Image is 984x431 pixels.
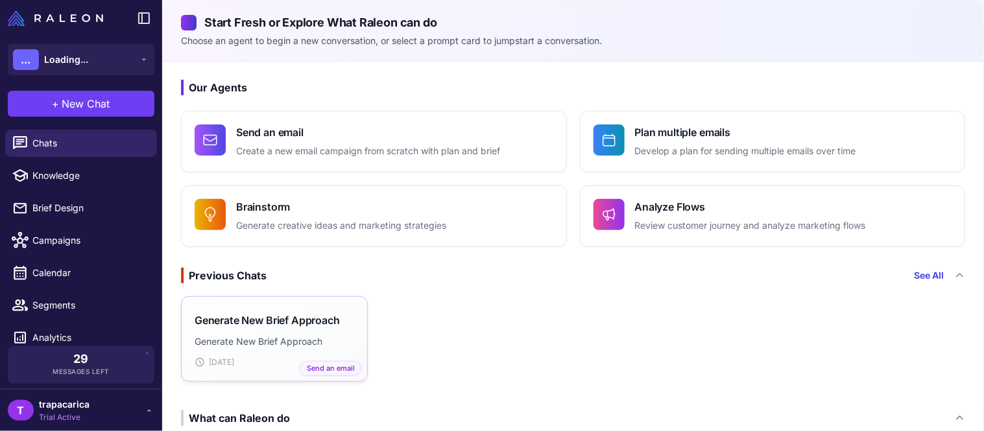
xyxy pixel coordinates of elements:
button: Plan multiple emailsDevelop a plan for sending multiple emails over time [580,111,966,172]
h4: Brainstorm [236,199,446,215]
div: What can Raleon do [181,410,290,426]
a: Analytics [5,324,157,351]
p: Develop a plan for sending multiple emails over time [635,144,856,159]
button: BrainstormGenerate creative ideas and marketing strategies [181,185,567,247]
h4: Analyze Flows [635,199,866,215]
a: See All [915,268,944,283]
span: trapacarica [39,397,90,412]
h4: Send an email [236,124,500,140]
span: Analytics [32,331,147,345]
button: Send an emailCreate a new email campaign from scratch with plan and brief [181,111,567,172]
h2: Start Fresh or Explore What Raleon can do [181,14,965,31]
div: ... [13,49,39,70]
span: Segments [32,298,147,312]
p: Choose an agent to begin a new conversation, or select a prompt card to jumpstart a conversation. [181,34,965,48]
h3: Generate New Brief Approach [195,312,340,328]
a: Knowledge [5,162,157,189]
span: Trial Active [39,412,90,423]
span: Campaigns [32,233,147,248]
button: Analyze FlowsReview customer journey and analyze marketing flows [580,185,966,247]
a: Campaigns [5,227,157,254]
span: Send an email [300,361,362,376]
button: ...Loading... [8,44,154,75]
h4: Plan multiple emails [635,124,856,140]
button: +New Chat [8,91,154,117]
p: Generate New Brief Approach [195,334,354,349]
p: Review customer journey and analyze marketing flows [635,218,866,233]
div: T [8,400,34,421]
img: Raleon Logo [8,10,103,26]
a: Raleon Logo [8,10,108,26]
span: Knowledge [32,169,147,183]
span: New Chat [62,96,110,111]
div: [DATE] [195,356,354,368]
span: Calendar [32,266,147,280]
span: 29 [74,353,89,365]
span: Messages Left [53,367,110,377]
div: Previous Chats [181,268,267,283]
a: Chats [5,130,157,157]
span: + [53,96,60,111]
p: Generate creative ideas and marketing strategies [236,218,446,233]
a: Calendar [5,259,157,286]
p: Create a new email campaign from scratch with plan and brief [236,144,500,159]
h3: Our Agents [181,80,965,95]
a: Brief Design [5,194,157,222]
span: Chats [32,136,147,150]
a: Segments [5,292,157,319]
span: Brief Design [32,201,147,215]
span: Loading... [44,52,88,67]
